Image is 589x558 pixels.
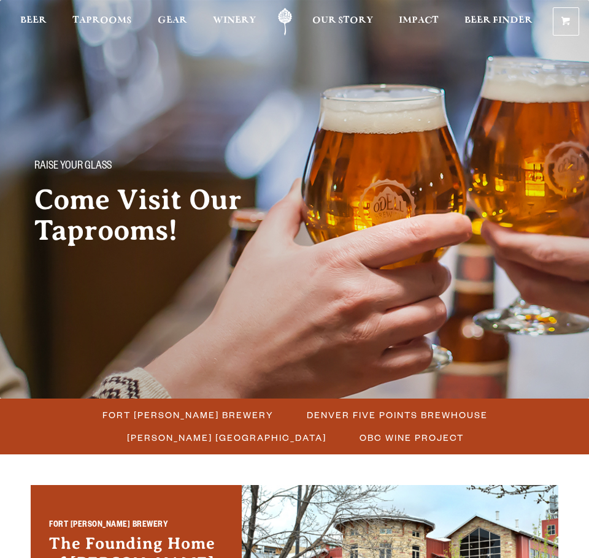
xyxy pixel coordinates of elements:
[20,15,47,25] span: Beer
[399,15,439,25] span: Impact
[158,15,187,25] span: Gear
[72,15,131,25] span: Taprooms
[464,8,533,36] a: Beer Finder
[102,406,274,424] span: Fort [PERSON_NAME] Brewery
[120,429,333,446] a: [PERSON_NAME] [GEOGRAPHIC_DATA]
[307,406,488,424] span: Denver Five Points Brewhouse
[213,8,256,36] a: Winery
[20,8,47,36] a: Beer
[464,15,533,25] span: Beer Finder
[34,159,112,175] span: Raise your glass
[95,406,280,424] a: Fort [PERSON_NAME] Brewery
[399,8,439,36] a: Impact
[312,8,373,36] a: Our Story
[312,15,373,25] span: Our Story
[360,429,464,446] span: OBC Wine Project
[49,519,223,533] h2: Fort [PERSON_NAME] Brewery
[72,8,131,36] a: Taprooms
[299,406,494,424] a: Denver Five Points Brewhouse
[127,429,326,446] span: [PERSON_NAME] [GEOGRAPHIC_DATA]
[158,8,187,36] a: Gear
[269,8,300,36] a: Odell Home
[352,429,470,446] a: OBC Wine Project
[34,185,299,246] h2: Come Visit Our Taprooms!
[213,15,256,25] span: Winery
